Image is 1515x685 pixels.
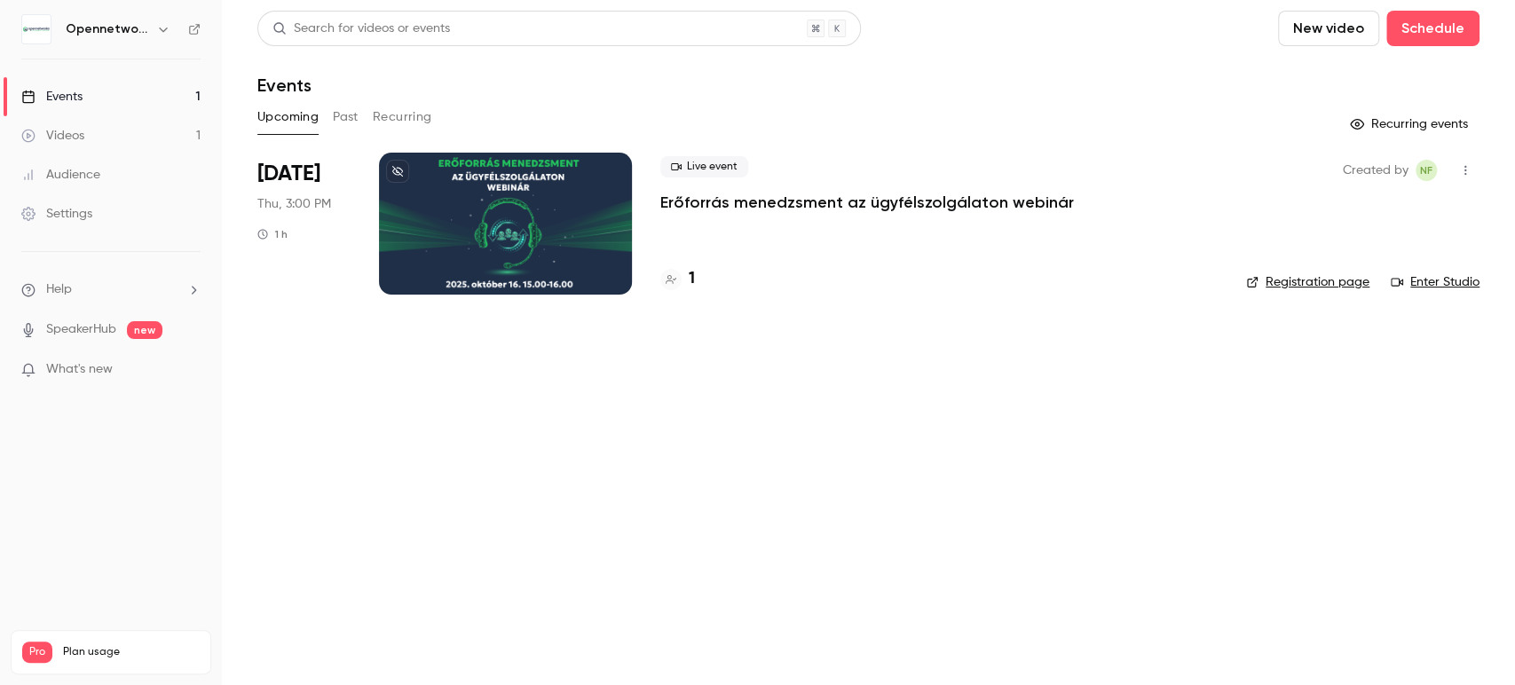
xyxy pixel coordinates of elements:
button: Recurring [373,103,432,131]
div: Settings [21,205,92,223]
span: What's new [46,360,113,379]
iframe: Noticeable Trigger [179,362,201,378]
a: Erőforrás menedzsment az ügyfélszolgálaton webinár [660,192,1074,213]
span: Created by [1343,160,1408,181]
a: Enter Studio [1391,273,1479,291]
span: Plan usage [63,645,200,659]
div: Audience [21,166,100,184]
span: Nóra Faragó [1416,160,1437,181]
div: Events [21,88,83,106]
button: Past [333,103,359,131]
a: SpeakerHub [46,320,116,339]
h1: Events [257,75,312,96]
span: Live event [660,156,748,177]
li: help-dropdown-opener [21,280,201,299]
div: Oct 16 Thu, 3:00 PM (Europe/Budapest) [257,153,351,295]
span: Thu, 3:00 PM [257,195,331,213]
div: Search for videos or events [272,20,450,38]
h6: Opennetworks Kft. [66,20,149,38]
span: NF [1420,160,1432,181]
div: Videos [21,127,84,145]
span: Pro [22,642,52,663]
img: Opennetworks Kft. [22,15,51,43]
h4: 1 [689,267,695,291]
span: [DATE] [257,160,320,188]
button: New video [1278,11,1379,46]
div: 1 h [257,227,288,241]
span: new [127,321,162,339]
button: Recurring events [1342,110,1479,138]
span: Help [46,280,72,299]
a: 1 [660,267,695,291]
button: Upcoming [257,103,319,131]
button: Schedule [1386,11,1479,46]
a: Registration page [1246,273,1369,291]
